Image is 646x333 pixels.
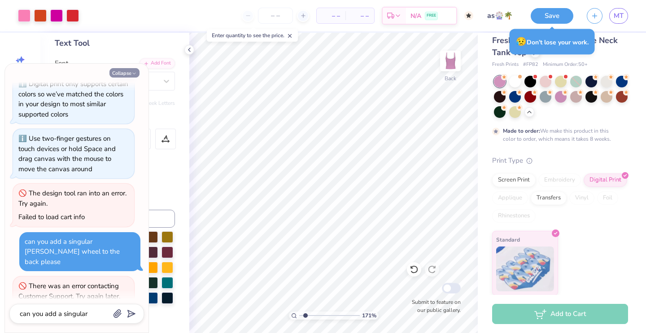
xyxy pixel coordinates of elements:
[109,68,140,78] button: Collapse
[614,11,624,21] span: MT
[492,173,536,187] div: Screen Print
[531,191,567,205] div: Transfers
[503,127,613,143] div: We make this product in this color to order, which means it takes 8 weeks.
[523,61,538,69] span: # FP82
[492,61,519,69] span: Fresh Prints
[55,58,68,69] label: Font
[322,11,340,21] span: – –
[351,11,369,21] span: – –
[496,235,520,244] span: Standard
[510,29,595,55] div: Don’t lose your work.
[492,156,628,166] div: Print Type
[427,13,436,19] span: FREE
[18,134,116,173] div: Use two-finger gestures on touch devices or hold Space and drag canvas with the mouse to move the...
[18,212,85,221] div: Failed to load cart info
[516,36,527,48] span: 😥
[407,298,461,314] label: Submit to feature on our public gallery.
[207,29,298,42] div: Enter quantity to see the price.
[480,7,524,25] input: Untitled Design
[496,247,554,291] img: Standard
[18,189,127,208] div: The design tool ran into an error. Try again.
[492,209,536,223] div: Rhinestones
[569,191,594,205] div: Vinyl
[584,173,627,187] div: Digital Print
[503,127,540,134] strong: Made to order:
[18,79,128,119] div: Digital print only supports certain colors so we’ve matched the colors in your design to most sim...
[25,237,120,266] div: can you add a singular [PERSON_NAME] wheel to the back please
[441,52,459,70] img: Back
[18,281,120,301] div: There was an error contacting Customer Support. Try again later.
[492,35,618,58] span: Fresh Prints Sydney Square Neck Tank Top
[531,8,573,24] button: Save
[140,58,175,69] div: Add Font
[609,8,628,24] a: MT
[258,8,293,24] input: – –
[492,191,528,205] div: Applique
[597,191,618,205] div: Foil
[538,173,581,187] div: Embroidery
[445,74,456,82] div: Back
[362,311,376,320] span: 171 %
[410,11,421,21] span: N/A
[543,61,588,69] span: Minimum Order: 50 +
[55,37,175,49] div: Text Tool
